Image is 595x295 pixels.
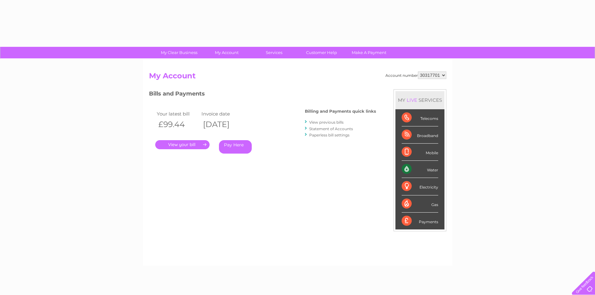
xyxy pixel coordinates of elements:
[309,126,353,131] a: Statement of Accounts
[200,118,245,131] th: [DATE]
[155,118,200,131] th: £99.44
[155,140,210,149] a: .
[201,47,252,58] a: My Account
[402,144,438,161] div: Mobile
[200,110,245,118] td: Invoice date
[402,126,438,144] div: Broadband
[395,91,444,109] div: MY SERVICES
[343,47,395,58] a: Make A Payment
[402,109,438,126] div: Telecoms
[385,71,446,79] div: Account number
[402,213,438,229] div: Payments
[305,109,376,114] h4: Billing and Payments quick links
[402,178,438,195] div: Electricity
[248,47,300,58] a: Services
[149,71,446,83] h2: My Account
[402,195,438,213] div: Gas
[405,97,419,103] div: LIVE
[309,120,344,125] a: View previous bills
[153,47,205,58] a: My Clear Business
[219,140,252,154] a: Pay Here
[155,110,200,118] td: Your latest bill
[149,89,376,100] h3: Bills and Payments
[402,161,438,178] div: Water
[296,47,347,58] a: Customer Help
[309,133,350,137] a: Paperless bill settings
